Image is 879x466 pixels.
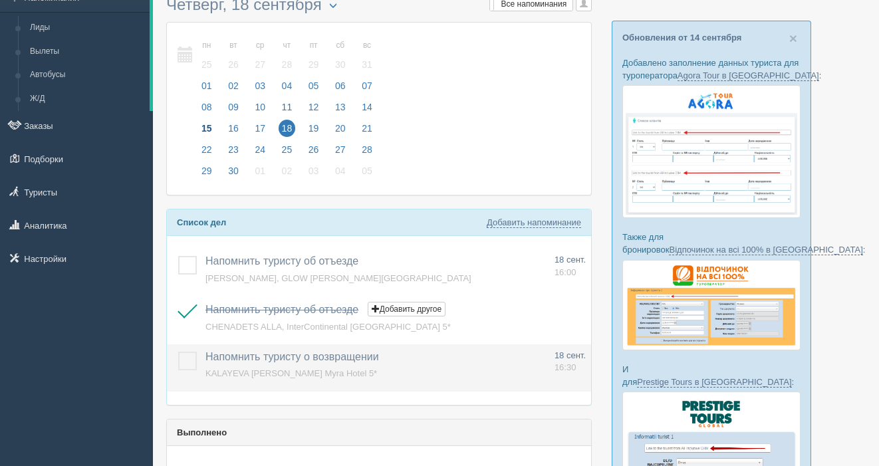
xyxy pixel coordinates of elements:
span: 02 [225,77,242,94]
a: Напомнить туристу об отъезде [205,255,358,267]
span: Напомнить туристу о возвращении [205,351,379,362]
span: 25 [198,56,215,73]
span: 15 [198,120,215,137]
span: 05 [358,162,376,179]
a: Prestige Tours в [GEOGRAPHIC_DATA] [637,377,791,388]
a: Добавить напоминание [487,217,581,228]
span: 28 [358,141,376,158]
a: Автобусы [24,63,150,87]
a: пт 29 [301,33,326,78]
a: 26 [301,142,326,164]
span: 18 сент. [555,350,586,360]
span: 14 [358,98,376,116]
span: 21 [358,120,376,137]
span: 23 [225,141,242,158]
a: 25 [275,142,300,164]
span: 17 [251,120,269,137]
b: Выполнено [177,427,227,437]
small: пт [305,40,322,51]
span: 01 [198,77,215,94]
small: вс [358,40,376,51]
span: 03 [305,162,322,179]
a: 10 [247,100,273,121]
span: 20 [332,120,349,137]
b: Список дел [177,217,226,227]
a: 28 [354,142,376,164]
a: 21 [354,121,376,142]
p: Добавлено заполнение данных туриста для туроператора : [622,57,801,82]
a: 04 [328,164,353,185]
a: 03 [301,164,326,185]
a: 08 [194,100,219,121]
button: Добавить другое [368,302,445,316]
a: CHENADETS ALLA, InterContinental [GEOGRAPHIC_DATA] 5* [205,322,451,332]
a: 19 [301,121,326,142]
a: 14 [354,100,376,121]
span: 01 [251,162,269,179]
a: Напомнить туристу об отъезде [205,304,358,315]
span: 26 [225,56,242,73]
a: 05 [354,164,376,185]
span: 31 [358,56,376,73]
span: 06 [332,77,349,94]
span: 08 [198,98,215,116]
a: 23 [221,142,246,164]
span: 16 [225,120,242,137]
span: 18 сент. [555,255,586,265]
span: 16:30 [555,362,576,372]
span: 02 [279,162,296,179]
span: 05 [305,77,322,94]
span: 26 [305,141,322,158]
span: × [789,31,797,46]
span: 27 [251,56,269,73]
span: 28 [279,56,296,73]
a: 24 [247,142,273,164]
span: 29 [305,56,322,73]
a: 29 [194,164,219,185]
small: вт [225,40,242,51]
span: 30 [225,162,242,179]
a: Agora Tour в [GEOGRAPHIC_DATA] [678,70,819,81]
a: [PERSON_NAME], GLOW [PERSON_NAME][GEOGRAPHIC_DATA] [205,273,471,283]
a: 12 [301,100,326,121]
a: 05 [301,78,326,100]
span: 13 [332,98,349,116]
span: 12 [305,98,322,116]
span: 27 [332,141,349,158]
a: 04 [275,78,300,100]
a: 22 [194,142,219,164]
a: 11 [275,100,300,121]
a: 18 сент. 16:30 [555,350,586,374]
a: 01 [194,78,219,100]
a: Вылеты [24,40,150,64]
a: 17 [247,121,273,142]
small: ср [251,40,269,51]
span: 29 [198,162,215,179]
img: otdihnavse100--%D1%84%D0%BE%D1%80%D0%BC%D0%B0-%D0%B1%D1%80%D0%BE%D0%BD%D0%B8%D1%80%D0%BE%D0%B2%D0... [622,260,801,350]
span: 09 [225,98,242,116]
a: KALAYEVA [PERSON_NAME] Myra Hotel 5* [205,368,377,378]
span: 24 [251,141,269,158]
a: 27 [328,142,353,164]
a: 18 сент. 16:00 [555,254,586,279]
a: 09 [221,100,246,121]
a: 02 [275,164,300,185]
a: вс 31 [354,33,376,78]
a: 30 [221,164,246,185]
a: вт 26 [221,33,246,78]
a: 06 [328,78,353,100]
span: 18 [279,120,296,137]
span: 04 [279,77,296,94]
a: 15 [194,121,219,142]
span: 30 [332,56,349,73]
a: 16 [221,121,246,142]
span: 11 [279,98,296,116]
a: 07 [354,78,376,100]
a: Лиды [24,16,150,40]
a: 02 [221,78,246,100]
a: сб 30 [328,33,353,78]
